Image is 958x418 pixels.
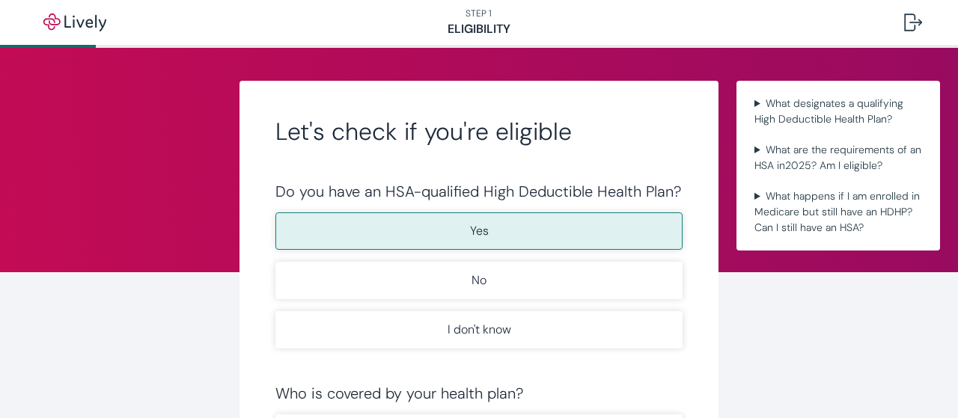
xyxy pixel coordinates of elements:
[748,139,928,176] summary: What are the requirements of an HSA in2025? Am I eligible?
[748,185,928,239] summary: What happens if I am enrolled in Medicare but still have an HDHP? Can I still have an HSA?
[275,212,683,250] button: Yes
[275,182,683,200] div: Do you have an HSA-qualified High Deductible Health Plan?
[892,4,934,40] button: Log out
[748,93,928,130] summary: What designates a qualifying High Deductible Health Plan?
[275,311,683,348] button: I don't know
[33,13,117,31] img: Lively
[275,384,683,402] div: Who is covered by your health plan?
[275,117,683,147] h2: Let's check if you're eligible
[448,321,511,339] p: I don't know
[472,271,486,289] p: No
[275,262,683,299] button: No
[470,222,489,240] p: Yes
